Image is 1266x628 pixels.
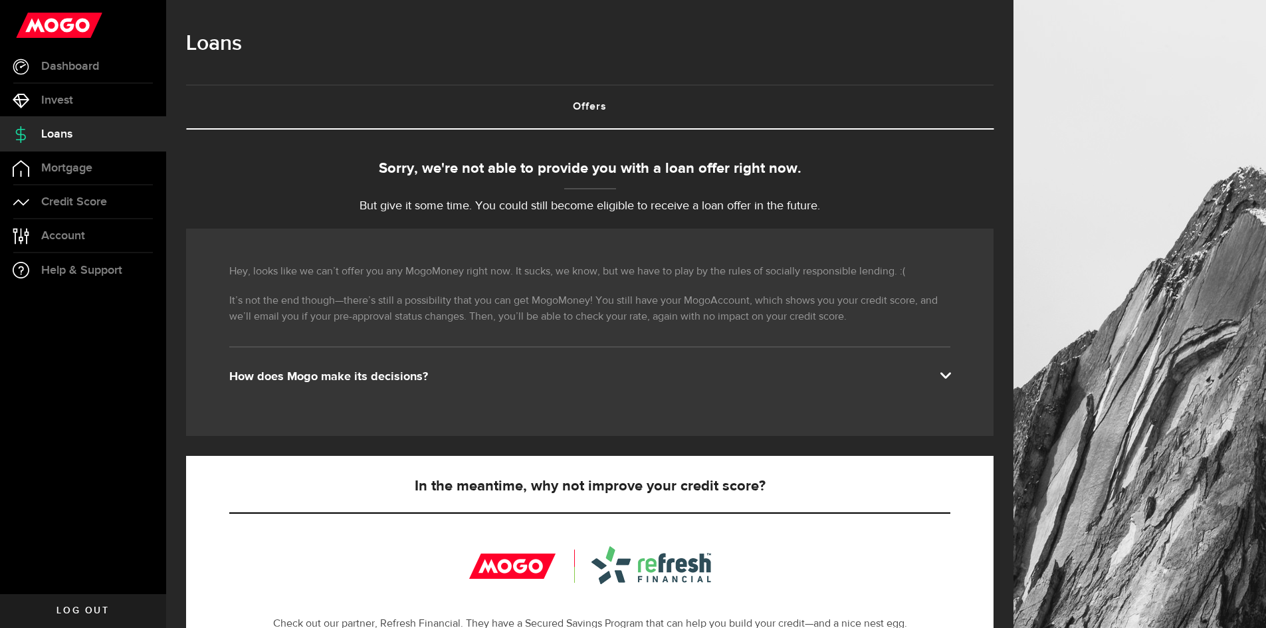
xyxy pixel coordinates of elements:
span: Credit Score [41,196,107,208]
p: It’s not the end though—there’s still a possibility that you can get MogoMoney! You still have yo... [229,293,950,325]
h5: In the meantime, why not improve your credit score? [229,478,950,494]
span: Log out [56,606,109,615]
span: Loans [41,128,72,140]
div: How does Mogo make its decisions? [229,369,950,385]
p: But give it some time. You could still become eligible to receive a loan offer in the future. [186,197,994,215]
span: Account [41,230,85,242]
h1: Loans [186,27,994,61]
ul: Tabs Navigation [186,84,994,130]
iframe: LiveChat chat widget [1210,572,1266,628]
span: Dashboard [41,60,99,72]
div: Sorry, we're not able to provide you with a loan offer right now. [186,158,994,180]
span: Invest [41,94,73,106]
span: Mortgage [41,162,92,174]
span: Help & Support [41,264,122,276]
p: Hey, looks like we can’t offer you any MogoMoney right now. It sucks, we know, but we have to pla... [229,264,950,280]
a: Offers [186,86,994,128]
